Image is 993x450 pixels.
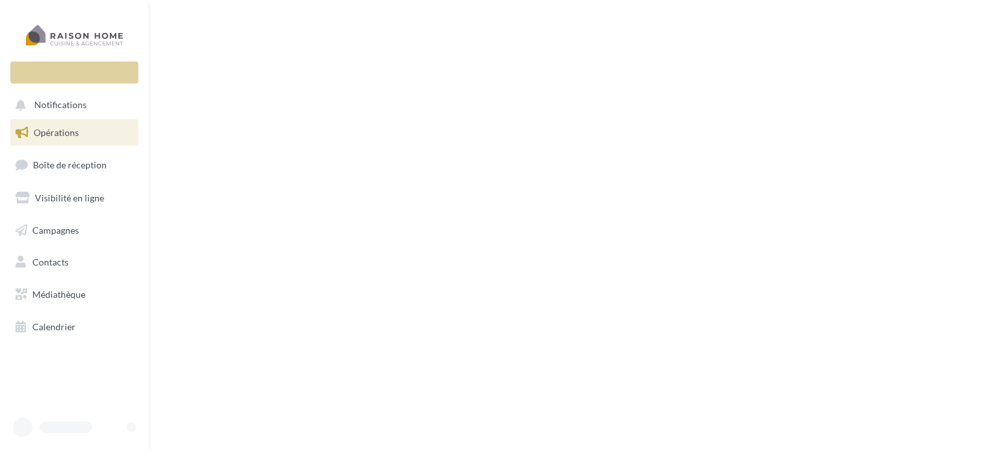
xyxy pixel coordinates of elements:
a: Boîte de réception [8,151,141,179]
span: Notifications [34,100,87,111]
span: Boîte de réception [33,159,107,170]
a: Contacts [8,249,141,276]
span: Contacts [32,256,69,267]
span: Calendrier [32,321,76,332]
span: Visibilité en ligne [35,192,104,203]
a: Opérations [8,119,141,146]
span: Campagnes [32,224,79,235]
a: Visibilité en ligne [8,185,141,212]
a: Campagnes [8,217,141,244]
a: Calendrier [8,313,141,341]
span: Opérations [34,127,79,138]
a: Médiathèque [8,281,141,308]
div: Nouvelle campagne [10,62,138,84]
span: Médiathèque [32,289,85,300]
